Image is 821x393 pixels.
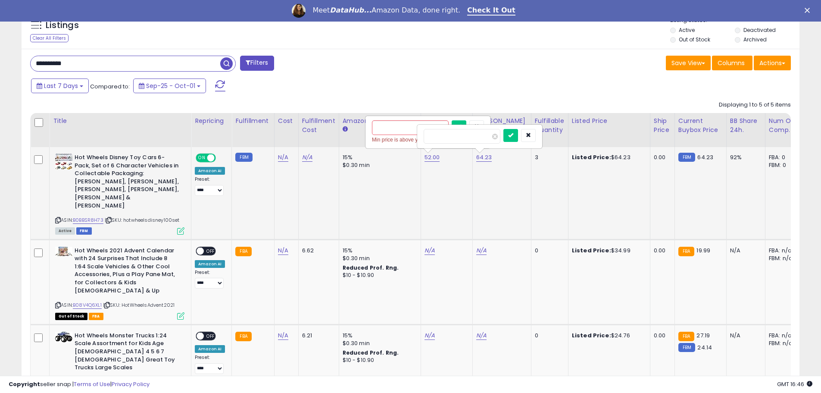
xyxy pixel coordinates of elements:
div: N/A [730,247,759,255]
div: $0.30 min [343,161,414,169]
div: Ship Price [654,116,671,135]
a: N/A [278,331,288,340]
span: | SKU: hotwheelsdisney100set [105,217,180,223]
div: Fulfillment Cost [302,116,335,135]
div: Num of Comp. [769,116,800,135]
b: Listed Price: [572,246,611,255]
div: 6.62 [302,247,332,255]
b: Hot Wheels Monster Trucks 1:24 Scale Assortment for Kids Age [DEMOGRAPHIC_DATA] 4 5 6 7 [DEMOGRAP... [75,332,179,374]
span: 19.99 [696,246,710,255]
strong: Copyright [9,380,40,388]
div: 15% [343,247,414,255]
small: FBA [235,332,251,341]
small: FBM [678,343,695,352]
div: 0.00 [654,154,668,161]
div: $64.23 [572,154,643,161]
span: Columns [718,59,745,67]
div: Repricing [195,116,228,126]
a: 64.23 [476,153,492,162]
div: Amazon AI [195,260,225,268]
div: Fulfillable Quantity [535,116,565,135]
b: Listed Price: [572,153,611,161]
div: 0.00 [654,247,668,255]
a: N/A [425,246,435,255]
div: 3 [535,154,562,161]
div: FBM: n/a [769,340,797,347]
div: $10 - $10.90 [343,272,414,279]
div: N/A [730,332,759,340]
span: Last 7 Days [44,82,78,90]
div: $24.76 [572,332,643,340]
a: N/A [278,246,288,255]
div: Preset: [195,176,225,196]
small: FBA [678,332,694,341]
div: Clear All Filters [30,34,69,42]
b: Reduced Prof. Rng. [343,349,399,356]
label: Out of Stock [679,36,710,43]
a: N/A [425,331,435,340]
div: Amazon AI [195,345,225,353]
b: Reduced Prof. Rng. [343,264,399,271]
b: Listed Price: [572,331,611,340]
div: 0.00 [654,332,668,340]
h5: Listings [46,19,79,31]
div: BB Share 24h. [730,116,762,135]
a: N/A [302,153,312,162]
small: FBM [678,153,695,162]
span: FBA [89,313,103,320]
small: Amazon Fees. [343,126,348,133]
div: 6.21 [302,332,332,340]
div: 0 [535,332,562,340]
div: $0.30 min [343,255,414,262]
div: Listed Price [572,116,646,126]
label: Deactivated [743,26,776,34]
span: OFF [215,154,228,162]
div: Preset: [195,270,225,289]
div: Title [53,116,187,126]
span: 64.23 [697,153,713,161]
div: seller snap | | [9,380,150,389]
span: OFF [204,332,218,340]
a: N/A [476,331,487,340]
a: B0BBSR8H73 [73,217,103,224]
button: Last 7 Days [31,79,89,93]
span: FBM [76,227,92,235]
img: 41UMzAFeUhL._SL40_.jpg [55,332,72,343]
button: Columns [712,56,752,70]
span: Compared to: [90,82,130,91]
div: $10 - $10.90 [343,357,414,364]
div: ASIN: [55,247,184,319]
div: [PERSON_NAME] [476,116,528,126]
img: Profile image for Georgie [292,4,306,18]
span: 24.14 [697,343,712,352]
small: FBA [678,247,694,256]
div: 92% [730,154,759,161]
div: Close [805,8,813,13]
div: Min price is above your Max price [372,135,484,144]
div: Displaying 1 to 5 of 5 items [719,101,791,109]
div: Preset: [195,355,225,374]
label: Active [679,26,695,34]
label: Archived [743,36,767,43]
div: FBA: 0 [769,154,797,161]
a: 52.00 [425,153,440,162]
div: Current Buybox Price [678,116,723,135]
small: FBM [235,153,252,162]
a: Privacy Policy [112,380,150,388]
small: FBA [235,247,251,256]
span: All listings currently available for purchase on Amazon [55,227,75,235]
div: 15% [343,154,414,161]
div: Amazon Fees [343,116,417,126]
div: FBA: n/a [769,332,797,340]
div: Cost [278,116,295,126]
button: Save View [666,56,711,70]
span: OFF [204,247,218,255]
button: Actions [754,56,791,70]
b: Hot Wheels 2021 Advent Calendar with 24 Surprises That Include 8 1:64 Scale Vehicles & Other Cool... [75,247,179,297]
a: B08V4Q6XL1 [73,302,102,309]
a: Terms of Use [74,380,110,388]
a: N/A [476,246,487,255]
span: All listings that are currently out of stock and unavailable for purchase on Amazon [55,313,87,320]
div: FBA: n/a [769,247,797,255]
span: 2025-10-9 16:46 GMT [777,380,812,388]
